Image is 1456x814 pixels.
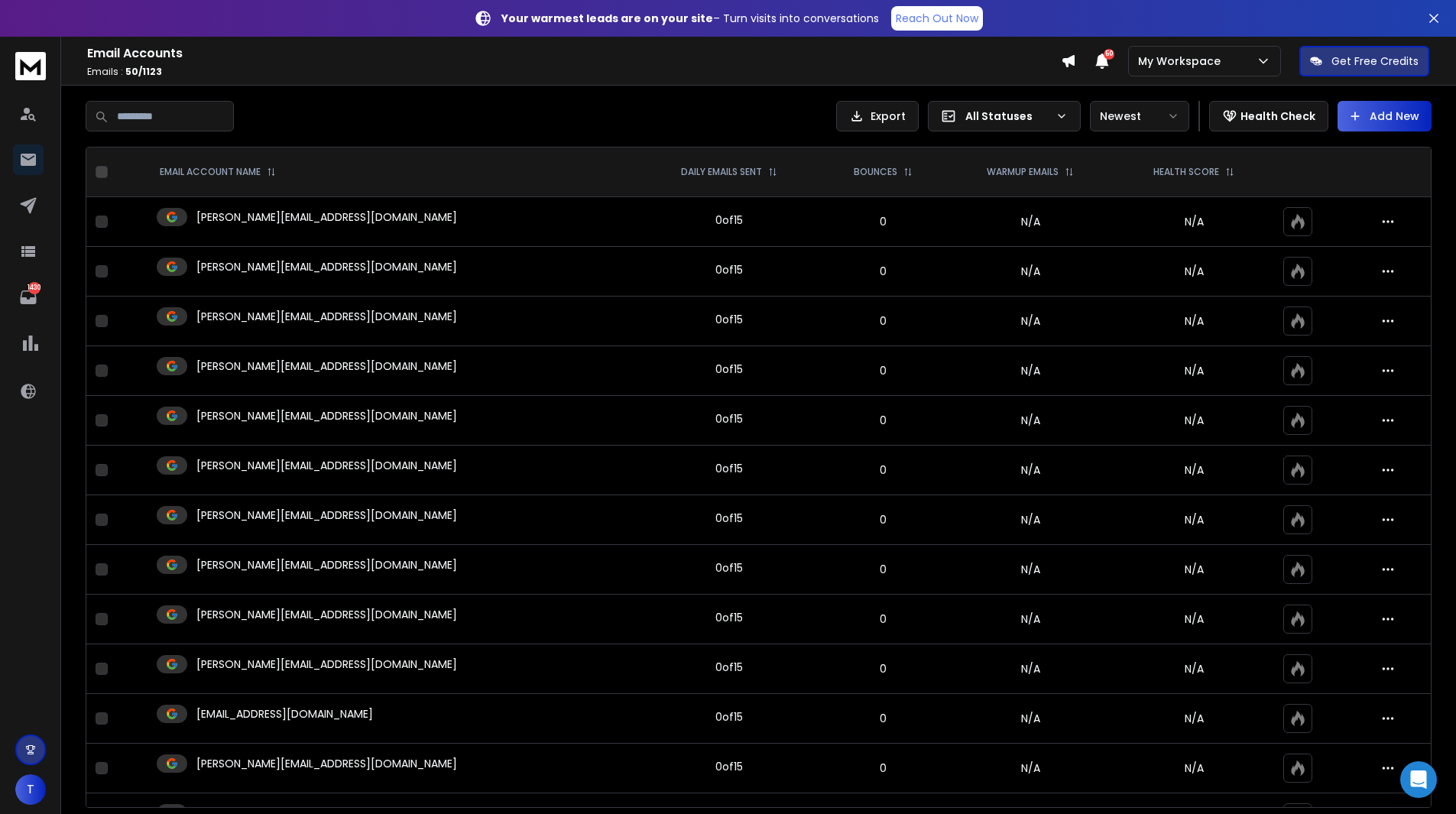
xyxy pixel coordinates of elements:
[829,214,937,229] p: 0
[829,611,937,627] p: 0
[1124,214,1264,229] p: N/A
[896,11,978,26] p: Reach Out Now
[946,694,1114,744] td: N/A
[1124,413,1264,428] p: N/A
[829,264,937,279] p: 0
[196,607,457,622] p: [PERSON_NAME][EMAIL_ADDRESS][DOMAIN_NAME]
[836,101,919,131] button: Export
[1124,760,1264,776] p: N/A
[501,11,713,26] strong: Your warmest leads are on your site
[946,595,1114,644] td: N/A
[1209,101,1328,131] button: Health Check
[196,408,457,423] p: [PERSON_NAME][EMAIL_ADDRESS][DOMAIN_NAME]
[715,709,743,725] div: 0 of 15
[715,411,743,426] div: 0 of 15
[196,358,457,374] p: [PERSON_NAME][EMAIL_ADDRESS][DOMAIN_NAME]
[965,109,1049,124] p: All Statuses
[715,461,743,476] div: 0 of 15
[946,297,1114,346] td: N/A
[946,545,1114,595] td: N/A
[829,562,937,577] p: 0
[1124,562,1264,577] p: N/A
[946,247,1114,297] td: N/A
[829,661,937,676] p: 0
[1338,101,1432,131] button: Add New
[1090,101,1189,131] button: Newest
[1331,54,1419,69] p: Get Free Credits
[196,458,457,473] p: [PERSON_NAME][EMAIL_ADDRESS][DOMAIN_NAME]
[15,774,46,805] button: T
[946,346,1114,396] td: N/A
[946,396,1114,446] td: N/A
[125,65,162,78] span: 50 / 1123
[946,495,1114,545] td: N/A
[715,759,743,774] div: 0 of 15
[1104,49,1114,60] span: 50
[1124,313,1264,329] p: N/A
[1124,611,1264,627] p: N/A
[829,760,937,776] p: 0
[1240,109,1315,124] p: Health Check
[1299,46,1429,76] button: Get Free Credits
[829,363,937,378] p: 0
[1124,711,1264,726] p: N/A
[87,66,1061,78] p: Emails :
[829,313,937,329] p: 0
[196,259,457,274] p: [PERSON_NAME][EMAIL_ADDRESS][DOMAIN_NAME]
[1124,363,1264,378] p: N/A
[501,11,879,26] p: – Turn visits into conversations
[854,166,897,178] p: BOUNCES
[829,413,937,428] p: 0
[715,610,743,625] div: 0 of 15
[715,511,743,526] div: 0 of 15
[1138,54,1227,69] p: My Workspace
[1400,761,1437,798] div: Open Intercom Messenger
[87,44,1061,63] h1: Email Accounts
[196,557,457,572] p: [PERSON_NAME][EMAIL_ADDRESS][DOMAIN_NAME]
[196,309,457,324] p: [PERSON_NAME][EMAIL_ADDRESS][DOMAIN_NAME]
[715,560,743,576] div: 0 of 15
[987,166,1059,178] p: WARMUP EMAILS
[715,262,743,277] div: 0 of 15
[829,462,937,478] p: 0
[1124,512,1264,527] p: N/A
[1124,462,1264,478] p: N/A
[196,209,457,225] p: [PERSON_NAME][EMAIL_ADDRESS][DOMAIN_NAME]
[946,744,1114,793] td: N/A
[196,756,457,771] p: [PERSON_NAME][EMAIL_ADDRESS][DOMAIN_NAME]
[1153,166,1219,178] p: HEALTH SCORE
[715,212,743,228] div: 0 of 15
[715,312,743,327] div: 0 of 15
[681,166,762,178] p: DAILY EMAILS SENT
[28,282,41,294] p: 1430
[891,6,983,31] a: Reach Out Now
[715,660,743,675] div: 0 of 15
[715,362,743,377] div: 0 of 15
[160,166,276,178] div: EMAIL ACCOUNT NAME
[946,197,1114,247] td: N/A
[15,52,46,80] img: logo
[946,644,1114,694] td: N/A
[1124,661,1264,676] p: N/A
[946,446,1114,495] td: N/A
[1124,264,1264,279] p: N/A
[13,282,44,313] a: 1430
[196,657,457,672] p: [PERSON_NAME][EMAIL_ADDRESS][DOMAIN_NAME]
[196,508,457,523] p: [PERSON_NAME][EMAIL_ADDRESS][DOMAIN_NAME]
[829,512,937,527] p: 0
[196,706,373,722] p: [EMAIL_ADDRESS][DOMAIN_NAME]
[829,711,937,726] p: 0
